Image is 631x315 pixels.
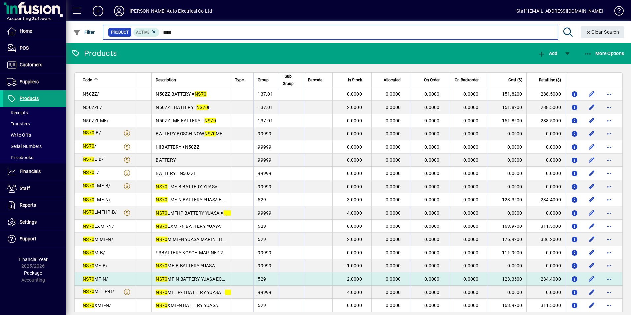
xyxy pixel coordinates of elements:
em: NS70 [83,224,94,229]
span: !!!!BATTERY BOSCH MARINE 12V 13P=M5 [156,250,245,255]
span: Product [111,29,129,36]
td: 163.9700 [488,220,526,233]
td: 0.0000 [488,127,526,140]
button: Edit [586,208,597,218]
span: L-B/ [83,157,104,162]
div: On Order [414,76,445,84]
a: Reports [3,197,66,214]
em: NS70 [83,130,94,135]
td: 0.0000 [488,206,526,220]
span: 0.0000 [386,118,401,123]
span: Reports [20,202,36,208]
span: N50ZZL/ [83,105,102,110]
td: 311.5000 [526,299,565,312]
span: 4.0000 [347,210,362,216]
button: More options [604,142,614,152]
em: NS70 [156,210,167,216]
span: 0.0000 [386,237,401,242]
td: 0.0000 [488,259,526,272]
em: NS70 [83,276,94,282]
span: POS [20,45,29,51]
span: 0.0000 [424,210,440,216]
span: BATTERY BOSCH NOW MF [156,131,222,136]
button: Edit [586,115,597,126]
td: 0.0000 [526,140,565,154]
span: 0.0000 [386,105,401,110]
span: On Backorder [455,76,479,84]
span: 0.0000 [463,303,479,308]
em: NS70 [83,183,94,188]
a: Customers [3,57,66,73]
span: M MF-N/ [83,237,113,242]
span: 2.0000 [347,276,362,282]
span: 0.0000 [386,290,401,295]
em: NS70 [83,303,94,308]
span: LMFHP BATTERY YUASA = LMF [156,210,244,216]
button: More options [604,234,614,245]
td: 0.0000 [526,259,565,272]
span: Group [258,76,269,84]
em: NS70 [83,289,94,294]
span: Customers [20,62,42,67]
span: 0.0000 [347,118,362,123]
span: 0.0000 [386,197,401,202]
span: 0.0000 [386,131,401,136]
span: 529 [258,276,266,282]
span: Add [538,51,557,56]
span: N50ZZLMF BATTERY = [156,118,216,123]
button: Edit [586,261,597,271]
em: NS70 [83,170,94,175]
button: Edit [586,194,597,205]
a: Knowledge Base [610,1,623,23]
span: 2.0000 [347,237,362,242]
span: 0.0000 [424,224,440,229]
button: Edit [586,128,597,139]
div: Type [235,76,249,84]
td: 0.0000 [488,167,526,180]
span: 0.0000 [463,290,479,295]
span: 0.0000 [347,131,362,136]
span: 137.01 [258,91,273,97]
span: 0.0000 [463,91,479,97]
span: 99999 [258,250,271,255]
span: 0.0000 [347,250,362,255]
span: BATTERY [156,157,176,163]
td: 0.0000 [526,167,565,180]
td: 234.4000 [526,272,565,286]
span: Products [20,96,39,101]
a: Receipts [3,107,66,118]
em: NS70 [156,303,167,308]
span: LMF-N BATTERY YUASA ECON [156,197,231,202]
button: Add [87,5,109,17]
span: Clear Search [586,29,619,35]
span: Transfers [7,121,30,126]
span: 0.0000 [424,171,440,176]
a: Support [3,231,66,247]
em: NS70 [83,143,94,149]
span: 0.0000 [463,118,479,123]
span: XMF-N/ [83,303,111,308]
span: Retail Inc ($) [539,76,561,84]
span: 0.0000 [424,263,440,268]
td: 0.0000 [488,140,526,154]
span: M MF-N YUASA MARINE BATTERY [156,237,239,242]
td: 288.5000 [526,101,565,114]
em: NS70 [195,91,206,97]
button: More Options [582,48,626,59]
span: Sub Group [283,73,294,87]
span: 0.0000 [424,144,440,150]
a: POS [3,40,66,56]
a: Pricebooks [3,152,66,163]
span: 0.0000 [463,197,479,202]
span: LMFHP-B/ [83,209,117,215]
td: 123.3600 [488,272,526,286]
span: MF-B/ [83,263,108,268]
button: Edit [586,234,597,245]
div: Sub Group [283,73,300,87]
span: LMF-N/ [83,197,111,202]
td: 151.8200 [488,87,526,101]
span: 0.0000 [463,184,479,189]
span: 0.0000 [347,171,362,176]
span: L/ [83,170,99,175]
button: Edit [586,181,597,192]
